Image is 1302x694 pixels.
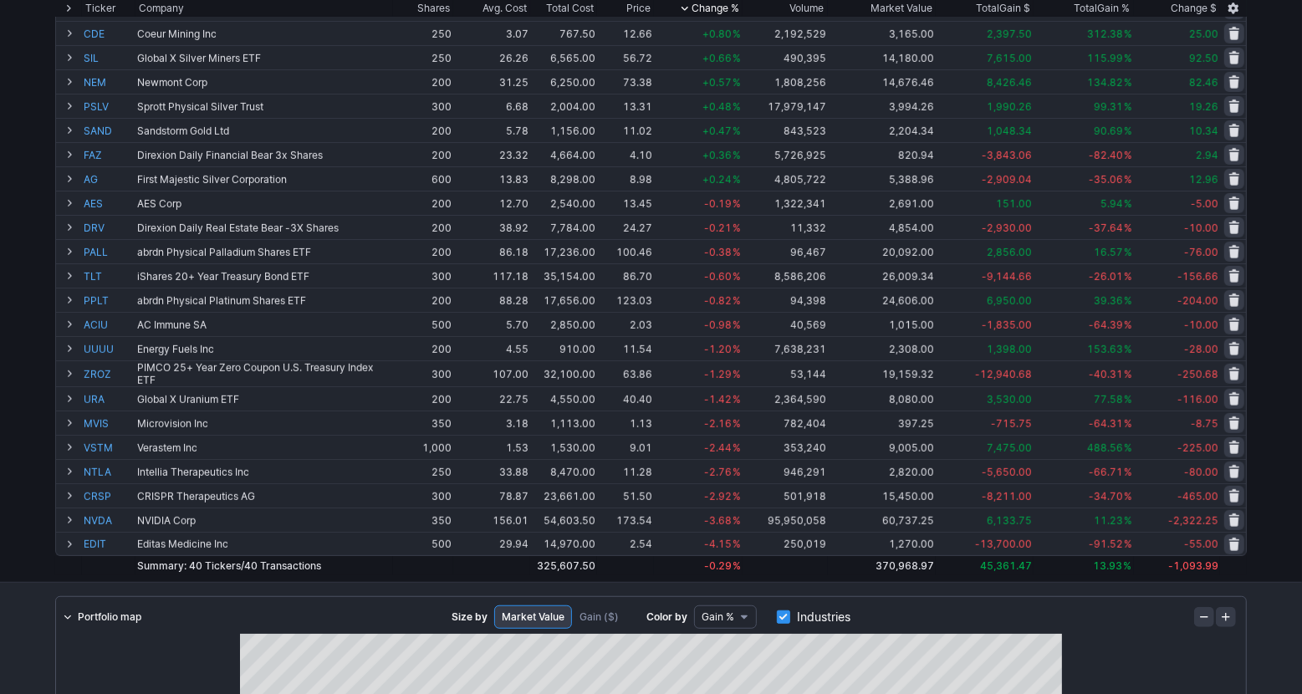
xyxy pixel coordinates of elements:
[987,441,1032,454] span: 7,475.00
[1124,441,1132,454] span: %
[1094,100,1123,113] span: 99.31
[393,483,453,508] td: 300
[733,222,741,234] span: %
[84,264,134,288] a: TLT
[733,52,741,64] span: %
[453,483,530,508] td: 78.87
[733,173,741,186] span: %
[733,490,741,503] span: %
[694,605,757,629] button: Data type
[702,149,732,161] span: +0.36
[530,336,597,360] td: 910.00
[704,441,732,454] span: -2.44
[453,69,530,94] td: 31.25
[743,411,828,435] td: 782,404
[393,288,453,312] td: 200
[1124,490,1132,503] span: %
[597,336,653,360] td: 11.54
[597,215,653,239] td: 24.27
[1124,28,1132,40] span: %
[393,45,453,69] td: 250
[733,100,741,113] span: %
[743,263,828,288] td: 8,586,206
[453,263,530,288] td: 117.18
[84,361,134,386] a: ZROZ
[704,222,732,234] span: -0.21
[1089,466,1123,478] span: -66.71
[597,142,653,166] td: 4.10
[393,118,453,142] td: 200
[453,459,530,483] td: 33.88
[1094,125,1123,137] span: 90.69
[828,312,936,336] td: 1,015.00
[1177,393,1218,406] span: -116.00
[987,28,1032,40] span: 2,397.50
[84,411,134,435] a: MVIS
[1087,76,1123,89] span: 134.82
[828,508,936,532] td: 60,737.25
[453,360,530,386] td: 107.00
[733,294,741,307] span: %
[1177,441,1218,454] span: -225.00
[84,94,134,118] a: PSLV
[704,393,732,406] span: -1.42
[530,215,597,239] td: 7,784.00
[704,246,732,258] span: -0.38
[828,94,936,118] td: 3,994.26
[597,69,653,94] td: 73.38
[733,149,741,161] span: %
[530,94,597,118] td: 2,004.00
[743,386,828,411] td: 2,364,590
[580,609,619,625] span: Gain ($)
[453,142,530,166] td: 23.32
[530,263,597,288] td: 35,154.00
[393,336,453,360] td: 200
[78,609,141,625] span: Portfolio map
[987,125,1032,137] span: 1,048.34
[1089,270,1123,283] span: -26.01
[597,239,653,263] td: 100.46
[1087,52,1123,64] span: 115.99
[84,387,134,411] a: URA
[137,466,391,478] div: Intellia Therapeutics Inc
[1124,368,1132,380] span: %
[1124,466,1132,478] span: %
[137,319,391,331] div: AC Immune SA
[453,386,530,411] td: 22.75
[743,21,828,45] td: 2,192,529
[597,263,653,288] td: 86.70
[704,417,732,430] span: -2.16
[530,45,597,69] td: 6,565.00
[1124,417,1132,430] span: %
[56,605,148,629] a: Portfolio map
[702,100,732,113] span: +0.48
[1094,246,1123,258] span: 16.57
[597,94,653,118] td: 13.31
[597,411,653,435] td: 1.13
[1189,76,1218,89] span: 82.46
[1124,393,1132,406] span: %
[393,215,453,239] td: 200
[453,288,530,312] td: 88.28
[1089,490,1123,503] span: -34.70
[393,166,453,191] td: 600
[84,313,134,336] a: ACIU
[530,142,597,166] td: 4,664.00
[137,28,391,40] div: Coeur Mining Inc
[743,336,828,360] td: 7,638,231
[137,222,391,234] div: Direxion Daily Real Estate Bear -3X Shares
[453,215,530,239] td: 38.92
[743,312,828,336] td: 40,569
[393,69,453,94] td: 200
[84,533,134,555] a: EDIT
[743,191,828,215] td: 1,322,341
[453,508,530,532] td: 156.01
[1189,100,1218,113] span: 19.26
[84,337,134,360] a: UUUU
[828,191,936,215] td: 2,691.00
[597,360,653,386] td: 63.86
[137,100,391,113] div: Sprott Physical Silver Trust
[1124,270,1132,283] span: %
[84,460,134,483] a: NTLA
[1191,197,1218,210] span: -5.00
